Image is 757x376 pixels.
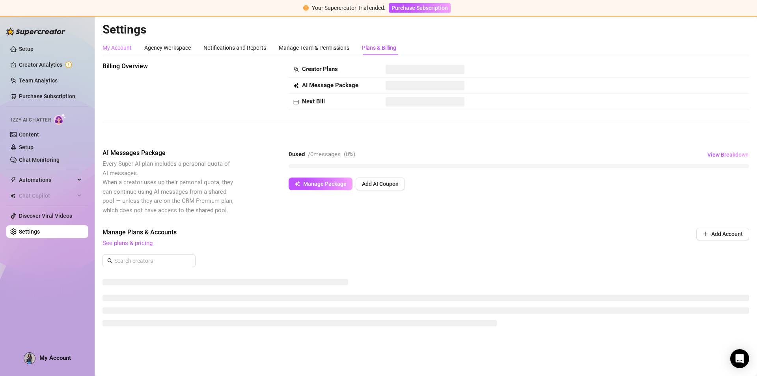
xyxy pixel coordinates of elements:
[392,5,448,11] span: Purchase Subscription
[289,178,352,190] button: Manage Package
[362,43,396,52] div: Plans & Billing
[107,258,113,264] span: search
[312,5,386,11] span: Your Supercreator Trial ended.
[707,152,749,158] span: View Breakdown
[696,228,749,240] button: Add Account
[707,148,749,161] button: View Breakdown
[302,65,338,73] strong: Creator Plans
[279,43,349,52] div: Manage Team & Permissions
[54,113,66,125] img: AI Chatter
[703,231,708,237] span: plus
[293,67,299,72] span: team
[356,178,405,190] button: Add AI Coupon
[730,349,749,368] div: Open Intercom Messenger
[293,99,299,105] span: calendar
[711,231,743,237] span: Add Account
[103,148,235,158] span: AI Messages Package
[19,213,72,219] a: Discover Viral Videos
[203,43,266,52] div: Notifications and Reports
[10,177,17,183] span: thunderbolt
[39,354,71,361] span: My Account
[19,144,34,150] a: Setup
[308,151,341,158] span: / 0 messages
[103,62,235,71] span: Billing Overview
[303,181,347,187] span: Manage Package
[19,58,82,71] a: Creator Analytics exclamation-circle
[103,43,132,52] div: My Account
[344,151,355,158] span: ( 0 %)
[19,93,75,99] a: Purchase Subscription
[302,98,325,105] strong: Next Bill
[19,174,75,186] span: Automations
[19,131,39,138] a: Content
[362,181,399,187] span: Add AI Coupon
[303,5,309,11] span: exclamation-circle
[144,43,191,52] div: Agency Workspace
[289,151,305,158] strong: 0 used
[19,77,58,84] a: Team Analytics
[389,3,451,13] button: Purchase Subscription
[24,353,35,364] img: ACg8ocJMBpPuzTH89K8yZdsdyo_jVGmh3EwLQv2aAxsBxm6sai-1wsE=s96-c
[10,193,15,198] img: Chat Copilot
[114,256,185,265] input: Search creators
[19,228,40,235] a: Settings
[103,239,153,247] a: See plans & pricing
[6,28,65,36] img: logo-BBDzfeDw.svg
[103,160,233,214] span: Every Super AI plan includes a personal quota of AI messages. When a creator uses up their person...
[19,189,75,202] span: Chat Copilot
[19,157,60,163] a: Chat Monitoring
[11,116,51,124] span: Izzy AI Chatter
[19,46,34,52] a: Setup
[103,22,749,37] h2: Settings
[103,228,643,237] span: Manage Plans & Accounts
[389,5,451,11] a: Purchase Subscription
[302,82,358,89] strong: AI Message Package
